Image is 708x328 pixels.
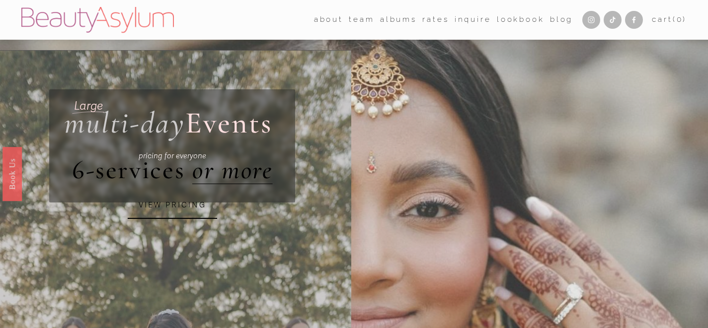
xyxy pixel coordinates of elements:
a: Blog [550,12,573,28]
a: Rates [422,12,449,28]
a: VIEW PRICING [128,192,217,219]
span: team [349,13,374,27]
span: 0 [677,15,683,24]
h1: 6-services [64,155,281,184]
a: Instagram [582,11,600,29]
em: multi-day [64,105,185,141]
span: Events [185,105,273,141]
a: TikTok [604,11,622,29]
a: folder dropdown [314,12,343,28]
a: folder dropdown [349,12,374,28]
span: about [314,13,343,27]
a: Inquire [455,12,491,28]
a: Book Us [2,146,22,200]
a: 0 items in cart [652,13,687,27]
span: ( ) [673,15,687,24]
em: Large [74,99,103,113]
a: Facebook [625,11,643,29]
a: Lookbook [497,12,545,28]
img: Beauty Asylum | Bridal Hair &amp; Makeup Charlotte &amp; Atlanta [21,7,174,33]
a: or more [192,154,273,186]
a: albums [380,12,417,28]
em: pricing for everyone [139,151,206,160]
